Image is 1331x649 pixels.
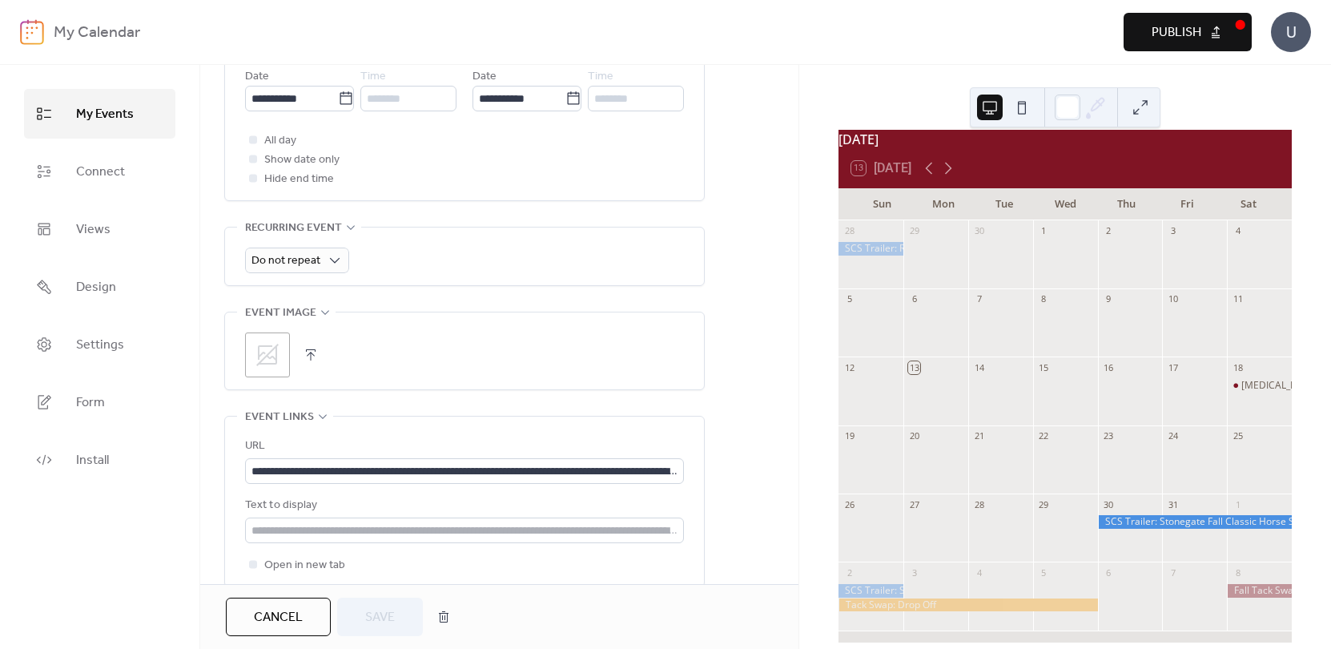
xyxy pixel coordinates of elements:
div: 1 [1232,498,1244,510]
span: Event links [245,408,314,427]
div: SCS Trailer: RPHSA H/J Finals [838,242,903,256]
div: 13 [908,361,920,373]
span: Time [588,67,613,87]
span: Settings [76,333,124,358]
span: Time [360,67,386,87]
div: 10 [1167,293,1179,305]
div: 28 [973,498,985,510]
div: 20 [908,430,920,442]
a: Views [24,204,175,254]
div: Breast Cancer Awareness Event [1227,379,1292,393]
span: Hide end time [264,170,334,189]
div: Wed [1035,188,1096,220]
span: Date [245,67,269,87]
div: 7 [1167,566,1179,578]
span: Open in new tab [264,556,345,575]
div: Fall Tack Swap at SCS [1227,584,1292,598]
div: U [1271,12,1311,52]
div: 22 [1038,430,1050,442]
div: Thu [1096,188,1156,220]
span: Views [76,217,111,243]
div: 5 [1038,566,1050,578]
div: 12 [843,361,855,373]
span: Design [76,275,116,300]
div: 2 [843,566,855,578]
div: 5 [843,293,855,305]
div: 8 [1038,293,1050,305]
div: Text to display [245,496,681,515]
div: SCS Trailer: Stonegate Fall Classic Horse Show [838,584,903,598]
span: Cancel [254,608,303,627]
div: 18 [1232,361,1244,373]
span: Do not repeat [251,250,320,272]
div: 30 [1103,498,1115,510]
span: Publish [1152,23,1201,42]
a: Connect [24,147,175,196]
div: 29 [1038,498,1050,510]
div: 9 [1103,293,1115,305]
div: 26 [843,498,855,510]
div: 25 [1232,430,1244,442]
a: Install [24,435,175,485]
a: My Events [24,89,175,139]
div: 6 [1103,566,1115,578]
button: Publish [1124,13,1252,51]
div: 14 [973,361,985,373]
div: Mon [912,188,973,220]
div: [DATE] [838,130,1292,149]
div: 7 [973,293,985,305]
div: 15 [1038,361,1050,373]
div: 19 [843,430,855,442]
div: 29 [908,225,920,237]
div: 31 [1167,498,1179,510]
div: Fri [1156,188,1217,220]
div: 8 [1232,566,1244,578]
div: ; [245,333,290,377]
div: SCS Trailer: Stonegate Fall Classic Horse Show [1098,515,1292,529]
div: 2 [1103,225,1115,237]
div: 24 [1167,430,1179,442]
div: Tue [974,188,1035,220]
span: Recurring event [245,219,342,238]
div: 16 [1103,361,1115,373]
div: 4 [973,566,985,578]
span: Form [76,390,105,416]
div: 3 [1167,225,1179,237]
div: 4 [1232,225,1244,237]
div: 17 [1167,361,1179,373]
span: My Events [76,102,134,127]
img: logo [20,19,44,45]
span: Connect [76,159,125,185]
div: 30 [973,225,985,237]
span: Install [76,448,109,474]
div: Tack Swap: Drop Off [838,599,1097,612]
span: Show date only [264,151,340,170]
div: Sat [1218,188,1279,220]
div: URL [245,437,681,456]
span: Date [472,67,497,87]
div: Sun [851,188,912,220]
div: 6 [908,293,920,305]
div: 27 [908,498,920,510]
span: All day [264,131,296,151]
a: Settings [24,320,175,369]
a: Design [24,262,175,312]
div: 23 [1103,430,1115,442]
button: Cancel [226,598,331,636]
div: 3 [908,566,920,578]
b: My Calendar [54,18,140,48]
a: Form [24,377,175,427]
div: 1 [1038,225,1050,237]
div: 11 [1232,293,1244,305]
div: 21 [973,430,985,442]
div: 28 [843,225,855,237]
span: Event image [245,304,316,323]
